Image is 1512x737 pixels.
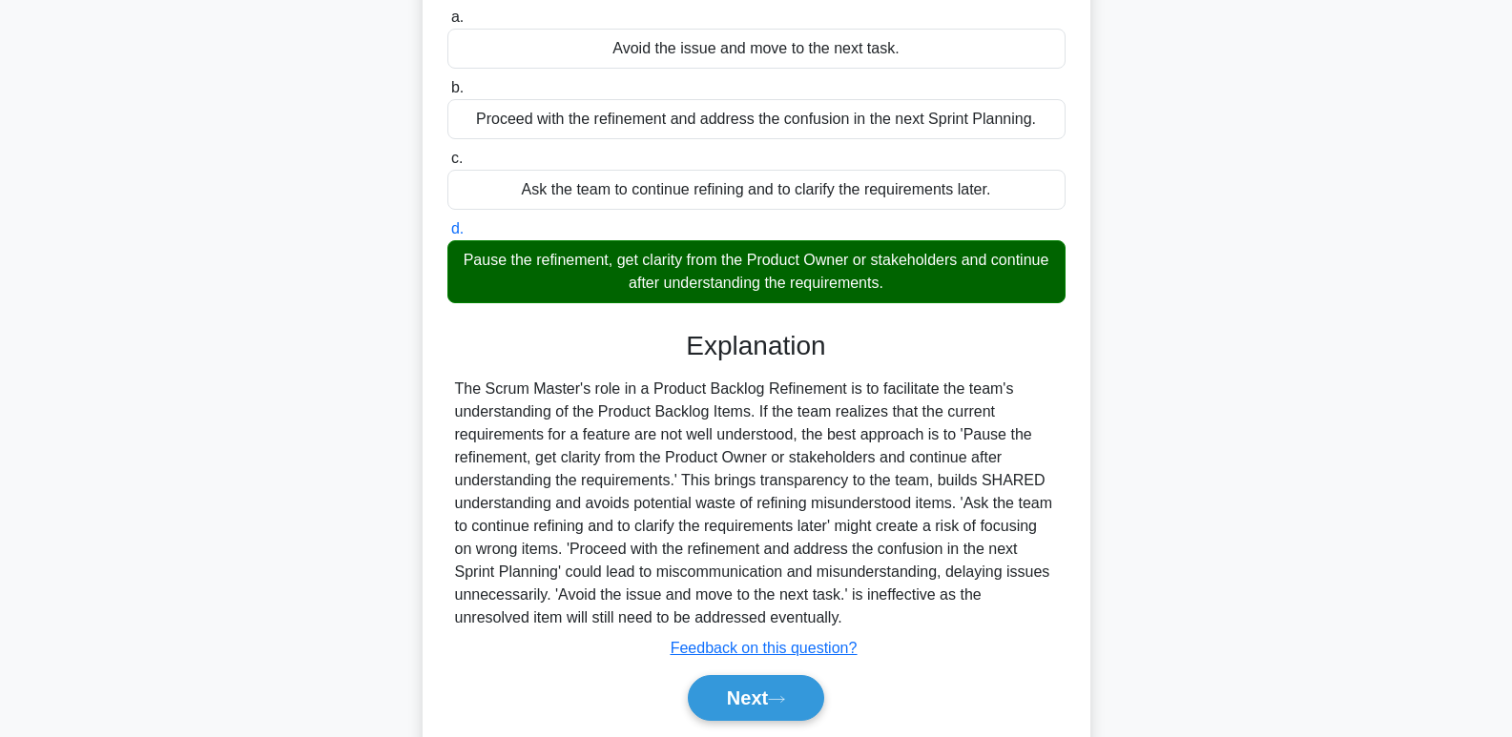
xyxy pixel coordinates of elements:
span: d. [451,220,464,236]
h3: Explanation [459,330,1054,362]
button: Next [688,675,824,721]
div: Proceed with the refinement and address the confusion in the next Sprint Planning. [447,99,1066,139]
div: The Scrum Master's role in a Product Backlog Refinement is to facilitate the team's understanding... [455,378,1058,629]
div: Avoid the issue and move to the next task. [447,29,1066,69]
div: Ask the team to continue refining and to clarify the requirements later. [447,170,1066,210]
div: Pause the refinement, get clarity from the Product Owner or stakeholders and continue after under... [447,240,1066,303]
span: a. [451,9,464,25]
span: c. [451,150,463,166]
a: Feedback on this question? [671,640,858,656]
span: b. [451,79,464,95]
